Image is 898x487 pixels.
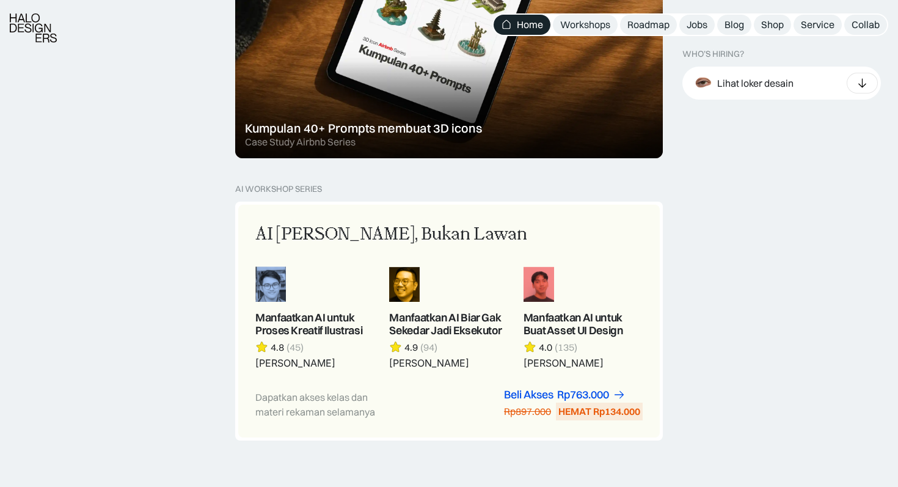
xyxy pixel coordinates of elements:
[504,389,626,401] a: Beli AksesRp763.000
[852,18,880,31] div: Collab
[801,18,834,31] div: Service
[235,184,322,194] div: AI Workshop Series
[504,389,553,401] div: Beli Akses
[761,18,784,31] div: Shop
[557,389,609,401] div: Rp763.000
[717,15,751,35] a: Blog
[717,76,794,89] div: Lihat loker desain
[517,18,543,31] div: Home
[725,18,744,31] div: Blog
[627,18,670,31] div: Roadmap
[255,222,527,247] div: AI [PERSON_NAME], Bukan Lawan
[558,405,640,418] div: HEMAT Rp134.000
[494,15,550,35] a: Home
[754,15,791,35] a: Shop
[679,15,715,35] a: Jobs
[504,405,551,418] div: Rp897.000
[560,18,610,31] div: Workshops
[794,15,842,35] a: Service
[553,15,618,35] a: Workshops
[844,15,887,35] a: Collab
[687,18,707,31] div: Jobs
[620,15,677,35] a: Roadmap
[682,49,744,59] div: WHO’S HIRING?
[255,390,393,419] div: Dapatkan akses kelas dan materi rekaman selamanya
